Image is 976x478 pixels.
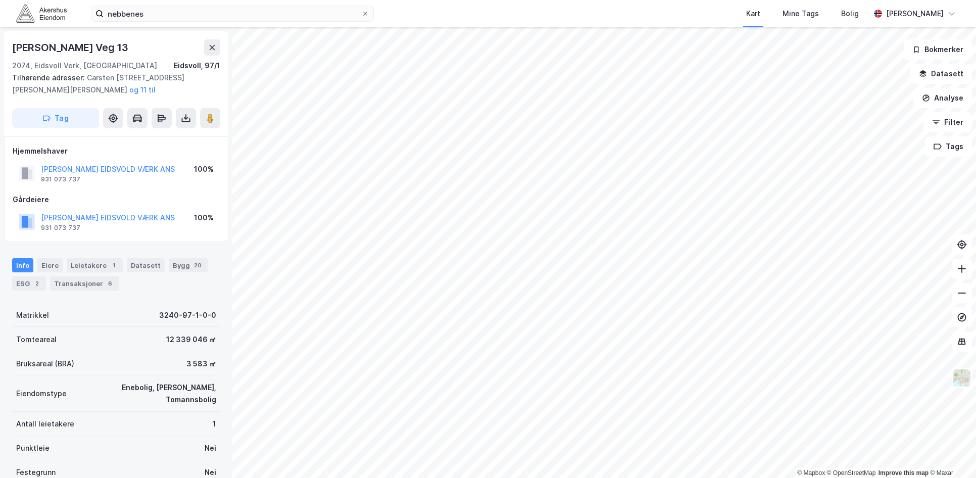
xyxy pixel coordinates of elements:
[79,381,216,406] div: Enebolig, [PERSON_NAME], Tomannsbolig
[12,258,33,272] div: Info
[192,260,204,270] div: 20
[925,136,972,157] button: Tags
[827,469,876,476] a: OpenStreetMap
[797,469,825,476] a: Mapbox
[16,388,67,400] div: Eiendomstype
[169,258,208,272] div: Bygg
[952,368,971,388] img: Z
[41,224,80,232] div: 931 073 737
[166,333,216,346] div: 12 339 046 ㎡
[13,194,220,206] div: Gårdeiere
[186,358,216,370] div: 3 583 ㎡
[913,88,972,108] button: Analyse
[910,64,972,84] button: Datasett
[37,258,63,272] div: Eiere
[67,258,123,272] div: Leietakere
[904,39,972,60] button: Bokmerker
[213,418,216,430] div: 1
[16,333,57,346] div: Tomteareal
[746,8,760,20] div: Kart
[194,163,214,175] div: 100%
[12,108,99,128] button: Tag
[109,260,119,270] div: 1
[32,278,42,289] div: 2
[13,145,220,157] div: Hjemmelshaver
[205,442,216,454] div: Nei
[783,8,819,20] div: Mine Tags
[886,8,944,20] div: [PERSON_NAME]
[12,73,87,82] span: Tilhørende adresser:
[925,429,976,478] div: Kontrollprogram for chat
[194,212,214,224] div: 100%
[16,358,74,370] div: Bruksareal (BRA)
[16,5,67,22] img: akershus-eiendom-logo.9091f326c980b4bce74ccdd9f866810c.svg
[879,469,929,476] a: Improve this map
[925,429,976,478] iframe: Chat Widget
[159,309,216,321] div: 3240-97-1-0-0
[127,258,165,272] div: Datasett
[12,72,212,96] div: Carsten [STREET_ADDRESS][PERSON_NAME][PERSON_NAME]
[16,442,50,454] div: Punktleie
[12,39,130,56] div: [PERSON_NAME] Veg 13
[923,112,972,132] button: Filter
[841,8,859,20] div: Bolig
[16,418,74,430] div: Antall leietakere
[12,60,157,72] div: 2074, Eidsvoll Verk, [GEOGRAPHIC_DATA]
[174,60,220,72] div: Eidsvoll, 97/1
[50,276,119,291] div: Transaksjoner
[12,276,46,291] div: ESG
[105,278,115,289] div: 6
[16,309,49,321] div: Matrikkel
[41,175,80,183] div: 931 073 737
[104,6,361,21] input: Søk på adresse, matrikkel, gårdeiere, leietakere eller personer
